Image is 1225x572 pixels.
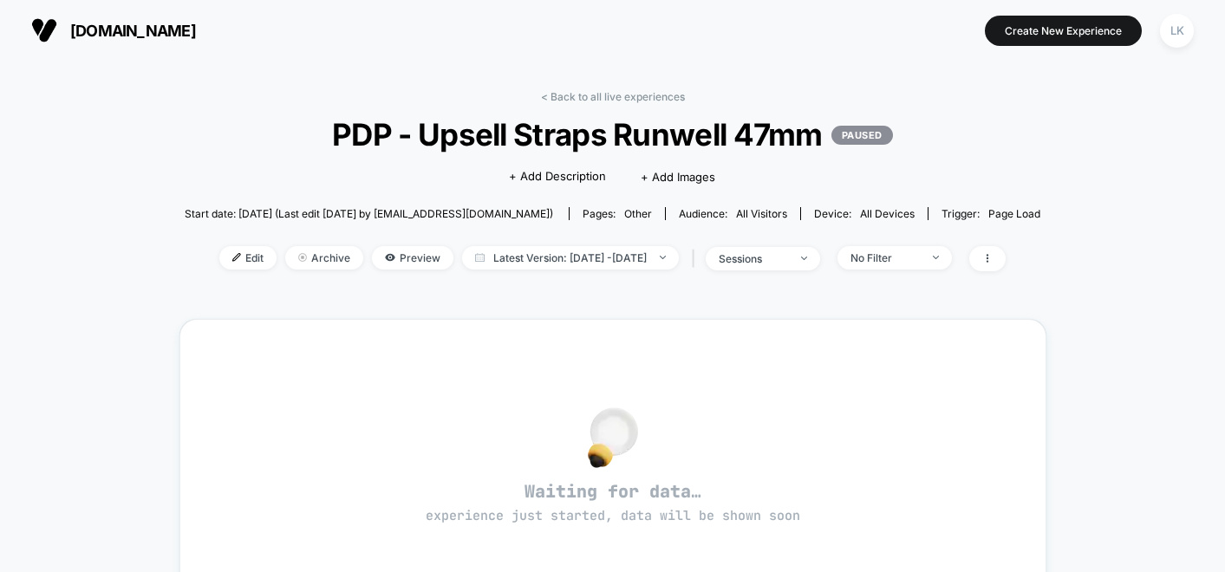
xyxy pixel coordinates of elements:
img: end [801,257,807,260]
span: Waiting for data… [211,480,1015,525]
img: end [933,256,939,259]
div: Trigger: [942,207,1040,220]
div: No Filter [850,251,920,264]
div: LK [1160,14,1194,48]
span: All Visitors [736,207,787,220]
button: Create New Experience [985,16,1142,46]
span: Device: [800,207,928,220]
div: Pages: [583,207,652,220]
span: [DOMAIN_NAME] [70,22,196,40]
span: Latest Version: [DATE] - [DATE] [462,246,679,270]
div: sessions [719,252,788,265]
span: Edit [219,246,277,270]
span: Archive [285,246,363,270]
img: calendar [475,253,485,262]
button: LK [1155,13,1199,49]
span: + Add Description [509,168,606,185]
img: edit [232,253,241,262]
span: + Add Images [641,170,715,184]
span: | [687,246,706,271]
span: all devices [860,207,915,220]
span: Page Load [988,207,1040,220]
img: no_data [588,407,638,468]
img: end [298,253,307,262]
img: Visually logo [31,17,57,43]
img: end [660,256,666,259]
span: Preview [372,246,453,270]
span: PDP - Upsell Straps Runwell 47mm [228,116,998,153]
span: experience just started, data will be shown soon [426,507,800,524]
div: Audience: [679,207,787,220]
span: other [624,207,652,220]
span: Start date: [DATE] (Last edit [DATE] by [EMAIL_ADDRESS][DOMAIN_NAME]) [185,207,553,220]
button: [DOMAIN_NAME] [26,16,201,44]
p: PAUSED [831,126,893,145]
a: < Back to all live experiences [541,90,685,103]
